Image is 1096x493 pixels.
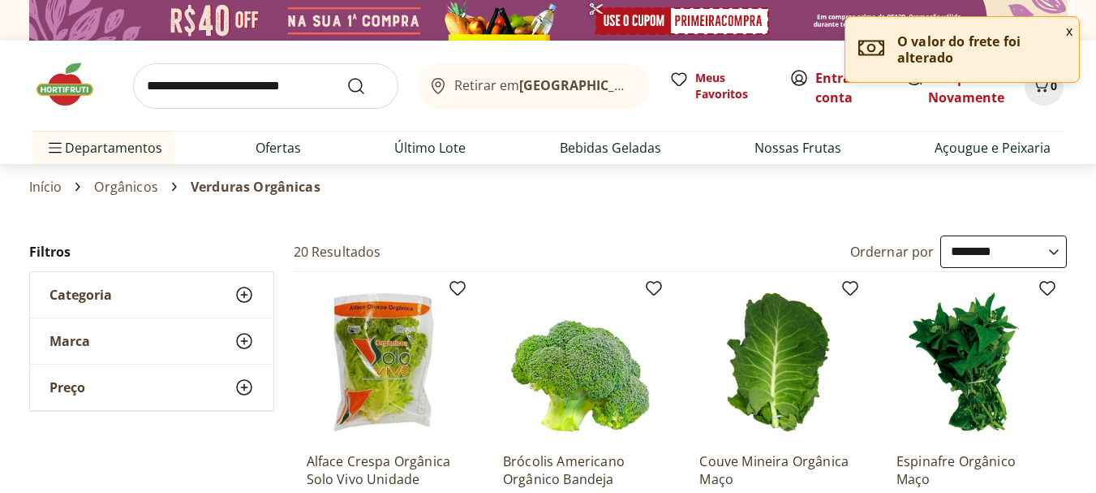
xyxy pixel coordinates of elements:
a: Início [29,179,62,194]
a: Ofertas [256,138,301,158]
img: Hortifruti [32,60,114,109]
button: Menu [45,128,65,167]
label: Ordernar por [850,243,935,261]
span: ou [815,68,888,107]
span: Marca [49,333,90,349]
span: 0 [1051,78,1057,93]
span: Departamentos [45,128,162,167]
span: Meus Favoritos [695,70,770,102]
button: Retirar em[GEOGRAPHIC_DATA]/[GEOGRAPHIC_DATA] [418,63,650,109]
a: Nossas Frutas [754,138,841,158]
button: Carrinho [1025,67,1064,106]
button: Preço [30,365,273,410]
button: Categoria [30,272,273,318]
a: Entrar [815,69,857,87]
button: Marca [30,318,273,364]
img: Brócolis Americano Orgânico Bandeja [503,285,657,439]
a: Couve Mineira Orgânica Maço [699,452,853,488]
img: Alface Crespa Orgânica Solo Vivo Unidade [307,285,461,439]
h2: Filtros [29,236,274,268]
span: Preço [49,379,85,396]
span: Categoria [49,287,112,303]
input: search [133,63,398,109]
a: Bebidas Geladas [560,138,661,158]
p: O valor do frete foi alterado [897,33,1066,66]
span: Retirar em [454,78,634,93]
span: Verduras Orgânicas [191,179,320,194]
img: Couve Mineira Orgânica Maço [699,285,853,439]
a: Criar conta [815,69,905,106]
button: Fechar notificação [1059,17,1079,45]
a: Último Lote [394,138,466,158]
b: [GEOGRAPHIC_DATA]/[GEOGRAPHIC_DATA] [519,76,793,94]
a: Açougue e Peixaria [935,138,1051,158]
a: Comprar Novamente [928,69,1004,106]
a: Espinafre Orgânico Maço [896,452,1051,488]
a: Alface Crespa Orgânica Solo Vivo Unidade [307,452,461,488]
h2: 20 Resultados [294,243,381,261]
a: Orgânicos [94,179,157,194]
a: Brócolis Americano Orgânico Bandeja [503,452,657,488]
a: Meus Favoritos [669,70,770,102]
img: Espinafre Orgânico Maço [896,285,1051,439]
button: Submit Search [346,76,385,96]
